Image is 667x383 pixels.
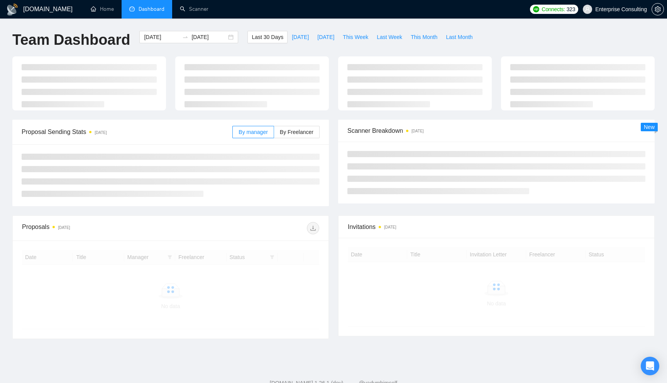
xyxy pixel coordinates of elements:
div: Open Intercom Messenger [641,357,659,375]
span: Dashboard [139,6,164,12]
img: logo [6,3,19,16]
span: Proposal Sending Stats [22,127,232,137]
time: [DATE] [411,129,423,133]
span: This Month [411,33,437,41]
span: Last Month [446,33,472,41]
span: setting [652,6,664,12]
time: [DATE] [384,225,396,229]
a: searchScanner [180,6,208,12]
span: Scanner Breakdown [347,126,645,136]
span: Invitations [348,222,645,232]
span: dashboard [129,6,135,12]
a: homeHome [91,6,114,12]
span: By Freelancer [280,129,313,135]
span: Last 30 Days [252,33,283,41]
button: This Week [339,31,372,43]
span: Last Week [377,33,402,41]
span: [DATE] [292,33,309,41]
img: upwork-logo.png [533,6,539,12]
span: 323 [567,5,575,14]
div: Proposals [22,222,171,234]
button: setting [652,3,664,15]
button: This Month [406,31,442,43]
button: Last 30 Days [247,31,288,43]
span: swap-right [182,34,188,40]
a: setting [652,6,664,12]
span: [DATE] [317,33,334,41]
span: to [182,34,188,40]
button: [DATE] [288,31,313,43]
time: [DATE] [95,130,107,135]
span: By manager [239,129,267,135]
input: End date [191,33,227,41]
span: New [644,124,655,130]
input: Start date [144,33,179,41]
span: user [585,7,590,12]
span: Connects: [542,5,565,14]
h1: Team Dashboard [12,31,130,49]
span: This Week [343,33,368,41]
time: [DATE] [58,225,70,230]
button: Last Week [372,31,406,43]
button: [DATE] [313,31,339,43]
button: Last Month [442,31,477,43]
